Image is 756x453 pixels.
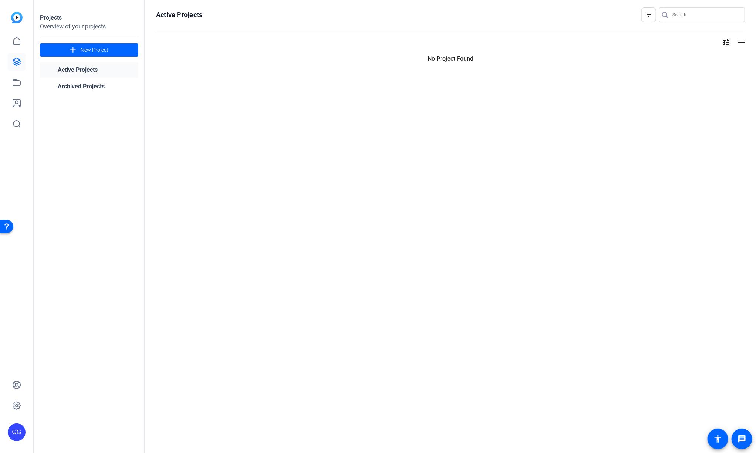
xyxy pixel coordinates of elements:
div: GG [8,423,26,441]
mat-icon: add [68,45,78,55]
mat-icon: message [738,435,746,443]
mat-icon: accessibility [713,435,722,443]
span: New Project [81,46,108,54]
h1: Active Projects [156,10,202,19]
mat-icon: tune [722,38,730,47]
input: Search [672,10,739,19]
div: Projects [40,13,138,22]
a: Archived Projects [40,79,138,94]
div: Overview of your projects [40,22,138,31]
p: No Project Found [156,54,745,63]
img: blue-gradient.svg [11,12,23,23]
a: Active Projects [40,62,138,78]
button: New Project [40,43,138,57]
mat-icon: filter_list [644,10,653,19]
mat-icon: list [736,38,745,47]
